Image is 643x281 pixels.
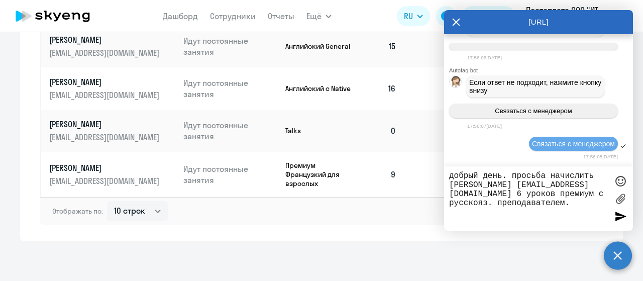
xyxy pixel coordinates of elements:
[306,6,332,26] button: Ещё
[49,89,162,101] p: [EMAIL_ADDRESS][DOMAIN_NAME]
[613,191,628,206] label: Лимит 10 файлов
[49,132,162,143] p: [EMAIL_ADDRESS][DOMAIN_NAME]
[353,110,404,152] td: 0
[532,140,615,148] span: Связаться с менеджером
[583,154,618,159] time: 17:56:08[DATE]
[462,6,515,26] button: Балансbalance
[49,162,175,186] a: [PERSON_NAME][EMAIL_ADDRESS][DOMAIN_NAME]
[285,161,353,188] p: Премиум Французкий для взрослых
[49,119,175,143] a: [PERSON_NAME][EMAIL_ADDRESS][DOMAIN_NAME]
[49,47,162,58] p: [EMAIL_ADDRESS][DOMAIN_NAME]
[49,34,175,58] a: [PERSON_NAME][EMAIL_ADDRESS][DOMAIN_NAME]
[268,11,294,21] a: Отчеты
[449,67,633,73] div: Autofaq bot
[397,6,430,26] button: RU
[49,76,175,101] a: [PERSON_NAME][EMAIL_ADDRESS][DOMAIN_NAME]
[183,35,278,57] p: Идут постоянные занятия
[49,162,162,173] p: [PERSON_NAME]
[49,34,162,45] p: [PERSON_NAME]
[183,163,278,185] p: Идут постоянные занятия
[353,67,404,110] td: 16
[404,10,413,22] span: RU
[521,4,634,28] button: Постоплата ООО "ИТ-СЕРВИС ЛАБ", ИТ-СЕРВИС ЛАБ, ООО
[49,76,162,87] p: [PERSON_NAME]
[467,55,502,60] time: 17:56:06[DATE]
[450,76,462,90] img: bot avatar
[52,207,103,216] span: Отображать по:
[353,152,404,197] td: 9
[163,11,198,21] a: Дашборд
[210,11,256,21] a: Сотрудники
[49,119,162,130] p: [PERSON_NAME]
[467,123,502,129] time: 17:56:07[DATE]
[526,4,619,28] p: Постоплата ООО "ИТ-СЕРВИС ЛАБ", ИТ-СЕРВИС ЛАБ, ООО
[495,107,572,115] span: Связаться с менеджером
[285,42,353,51] p: Английский General
[183,120,278,142] p: Идут постоянные занятия
[449,104,618,118] button: Связаться с менеджером
[285,84,353,93] p: Английский с Native
[49,175,162,186] p: [EMAIL_ADDRESS][DOMAIN_NAME]
[353,25,404,67] td: 15
[306,10,321,22] span: Ещё
[285,126,353,135] p: Talks
[183,77,278,100] p: Идут постоянные занятия
[449,171,608,226] textarea: добрый день. просьба начислить [PERSON_NAME] [EMAIL_ADDRESS][DOMAIN_NAME] 6 уроков премиум с русс...
[469,78,603,95] span: Если ответ не подходит, нажмите кнопку внизу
